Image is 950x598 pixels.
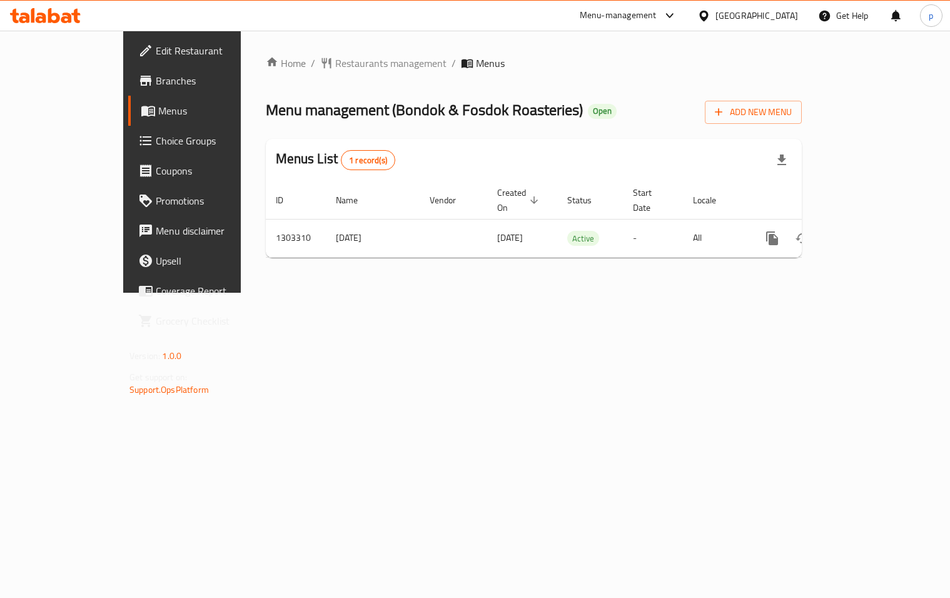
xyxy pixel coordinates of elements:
[128,306,282,336] a: Grocery Checklist
[156,313,272,328] span: Grocery Checklist
[156,163,272,178] span: Coupons
[266,219,326,257] td: 1303310
[128,126,282,156] a: Choice Groups
[588,106,617,116] span: Open
[767,145,797,175] div: Export file
[497,230,523,246] span: [DATE]
[156,253,272,268] span: Upsell
[128,246,282,276] a: Upsell
[326,219,420,257] td: [DATE]
[341,155,395,166] span: 1 record(s)
[336,193,374,208] span: Name
[567,193,608,208] span: Status
[452,56,456,71] li: /
[156,73,272,88] span: Branches
[757,223,787,253] button: more
[580,8,657,23] div: Menu-management
[693,193,732,208] span: Locale
[156,223,272,238] span: Menu disclaimer
[128,186,282,216] a: Promotions
[320,56,447,71] a: Restaurants management
[128,276,282,306] a: Coverage Report
[747,181,887,220] th: Actions
[156,193,272,208] span: Promotions
[588,104,617,119] div: Open
[128,156,282,186] a: Coupons
[162,348,181,364] span: 1.0.0
[787,223,817,253] button: Change Status
[430,193,472,208] span: Vendor
[633,185,668,215] span: Start Date
[158,103,272,118] span: Menus
[266,56,306,71] a: Home
[266,56,802,71] nav: breadcrumb
[129,382,209,398] a: Support.OpsPlatform
[715,104,792,120] span: Add New Menu
[311,56,315,71] li: /
[335,56,447,71] span: Restaurants management
[128,66,282,96] a: Branches
[715,9,798,23] div: [GEOGRAPHIC_DATA]
[567,231,599,246] span: Active
[128,96,282,126] a: Menus
[623,219,683,257] td: -
[341,150,395,170] div: Total records count
[129,348,160,364] span: Version:
[683,219,747,257] td: All
[929,9,933,23] span: p
[128,36,282,66] a: Edit Restaurant
[276,149,395,170] h2: Menus List
[156,283,272,298] span: Coverage Report
[497,185,542,215] span: Created On
[266,181,887,258] table: enhanced table
[156,43,272,58] span: Edit Restaurant
[476,56,505,71] span: Menus
[266,96,583,124] span: Menu management ( Bondok & Fosdok Roasteries )
[705,101,802,124] button: Add New Menu
[156,133,272,148] span: Choice Groups
[129,369,187,385] span: Get support on:
[128,216,282,246] a: Menu disclaimer
[276,193,300,208] span: ID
